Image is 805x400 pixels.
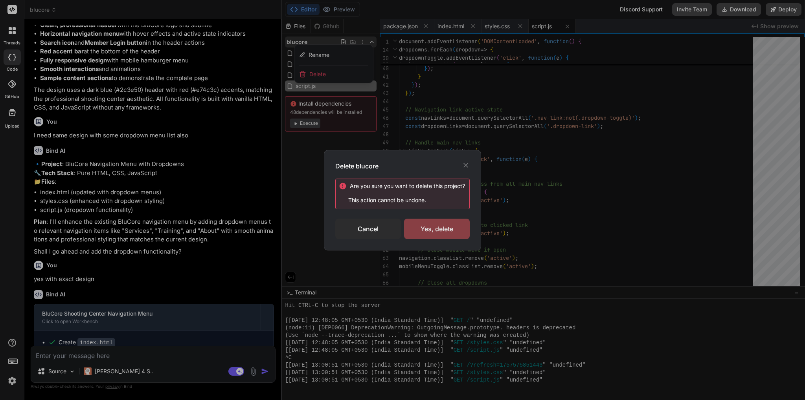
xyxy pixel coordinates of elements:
[350,182,465,190] div: Are you sure you want to delete this ?
[404,219,470,239] div: Yes, delete
[335,219,401,239] div: Cancel
[335,161,379,171] h3: Delete blucore
[443,183,462,189] span: project
[339,196,469,204] p: This action cannot be undone.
